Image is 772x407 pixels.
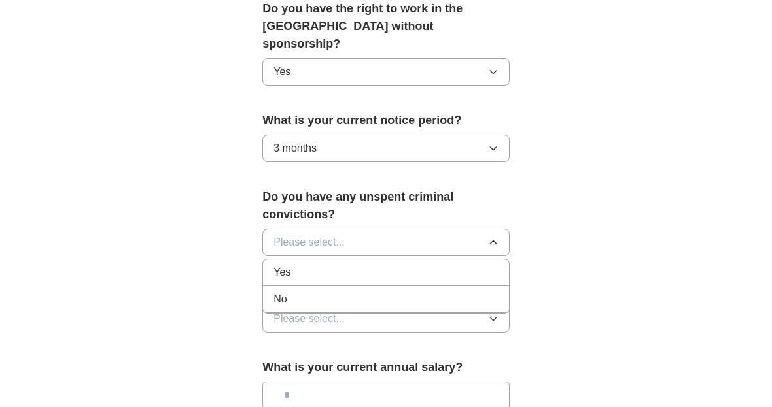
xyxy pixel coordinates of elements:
button: 3 months [262,135,510,162]
span: Please select... [273,311,345,327]
span: Yes [273,64,290,80]
label: Do you have any unspent criminal convictions? [262,188,510,223]
span: Please select... [273,235,345,250]
span: 3 months [273,140,317,156]
label: What is your current notice period? [262,112,510,129]
button: Please select... [262,305,510,333]
button: Yes [262,58,510,86]
label: What is your current annual salary? [262,359,510,376]
button: Please select... [262,229,510,256]
span: No [273,291,287,307]
span: Yes [273,265,290,280]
